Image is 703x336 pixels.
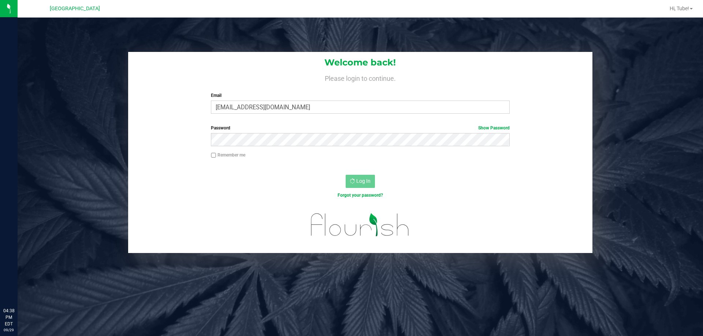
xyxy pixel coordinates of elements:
[478,125,510,131] a: Show Password
[356,178,371,184] span: Log In
[211,125,230,131] span: Password
[128,73,592,82] h4: Please login to continue.
[3,307,14,327] p: 04:38 PM EDT
[302,206,418,243] img: flourish_logo.svg
[211,153,216,158] input: Remember me
[128,58,592,67] h1: Welcome back!
[211,152,245,158] label: Remember me
[3,327,14,333] p: 09/29
[211,92,509,99] label: Email
[346,175,375,188] button: Log In
[670,5,689,11] span: Hi, Tube!
[338,193,383,198] a: Forgot your password?
[50,5,100,12] span: [GEOGRAPHIC_DATA]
